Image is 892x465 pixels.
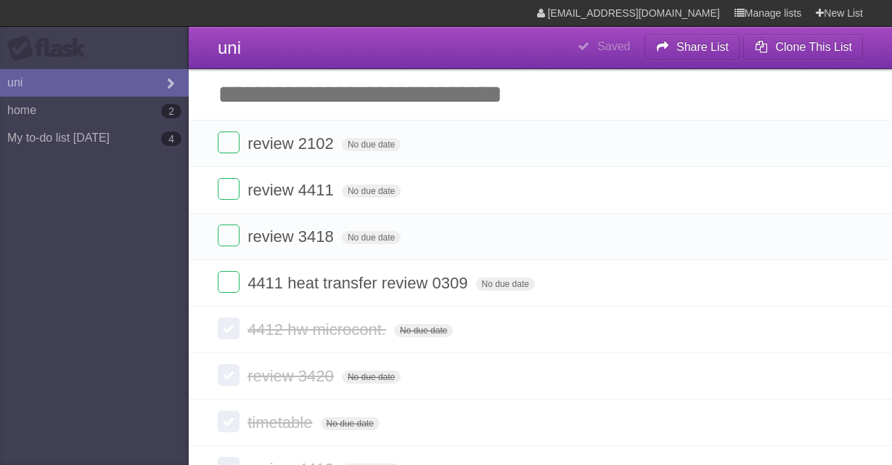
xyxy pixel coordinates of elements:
span: No due date [342,371,401,384]
div: Flask [7,36,94,62]
label: Done [218,178,240,200]
span: review 3418 [247,227,337,246]
b: Clone This List [775,41,852,53]
b: Saved [597,40,630,52]
span: No due date [342,231,401,244]
span: No due date [476,278,535,291]
b: 2 [161,104,181,118]
span: No due date [342,185,401,198]
button: Share List [645,34,740,60]
span: review 2102 [247,134,337,153]
label: Done [218,225,240,246]
button: Clone This List [743,34,863,60]
span: 4412 hw microcont. [247,320,390,339]
span: uni [218,38,241,57]
span: No due date [342,138,401,151]
span: review 4411 [247,181,337,199]
b: Share List [676,41,729,53]
span: No due date [321,417,380,430]
label: Done [218,364,240,386]
span: timetable [247,413,316,432]
label: Done [218,271,240,293]
b: 4 [161,132,181,146]
span: No due date [394,324,453,337]
span: review 3420 [247,367,337,385]
span: 4411 heat transfer review 0309 [247,274,471,292]
label: Done [218,411,240,432]
label: Done [218,318,240,339]
label: Done [218,132,240,153]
